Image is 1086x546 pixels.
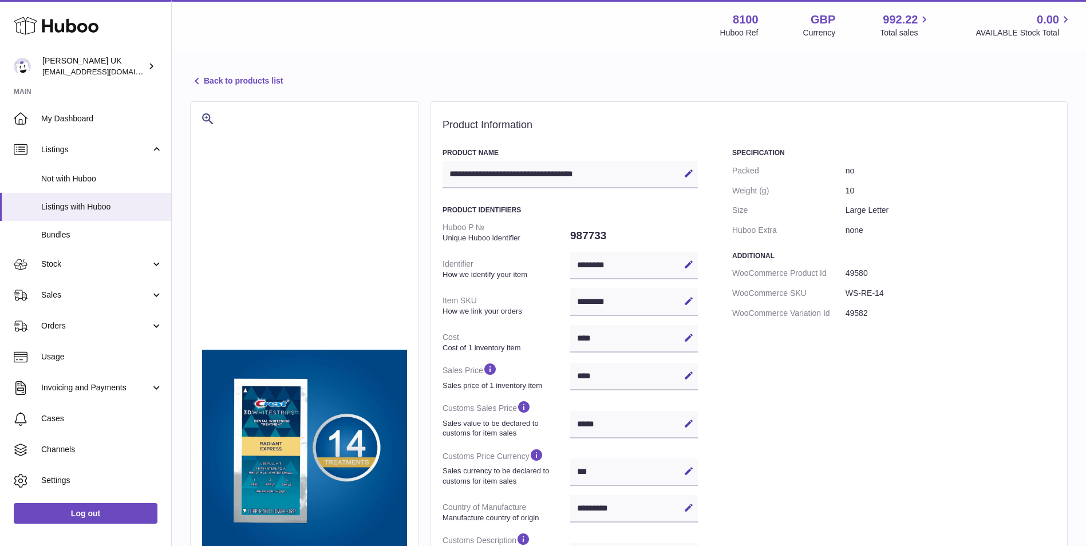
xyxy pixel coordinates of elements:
[846,220,1056,240] dd: none
[846,161,1056,181] dd: no
[846,283,1056,303] dd: WS-RE-14
[880,27,931,38] span: Total sales
[41,413,163,424] span: Cases
[732,148,1056,157] h3: Specification
[41,173,163,184] span: Not with Huboo
[41,259,151,270] span: Stock
[41,144,151,155] span: Listings
[803,27,836,38] div: Currency
[443,254,570,284] dt: Identifier
[443,306,567,316] strong: How we link your orders
[443,443,570,490] dt: Customs Price Currency
[846,200,1056,220] dd: Large Letter
[41,290,151,300] span: Sales
[443,217,570,247] dt: Huboo P №
[443,418,567,438] strong: Sales value to be declared to customs for item sales
[846,181,1056,201] dd: 10
[976,12,1072,38] a: 0.00 AVAILABLE Stock Total
[41,444,163,455] span: Channels
[41,113,163,124] span: My Dashboard
[41,351,163,362] span: Usage
[846,263,1056,283] dd: 49580
[732,303,846,323] dt: WooCommerce Variation Id
[811,12,835,27] strong: GBP
[570,224,698,248] dd: 987733
[732,220,846,240] dt: Huboo Extra
[41,321,151,331] span: Orders
[41,230,163,240] span: Bundles
[443,148,698,157] h3: Product Name
[443,270,567,280] strong: How we identify your item
[1037,12,1059,27] span: 0.00
[443,233,567,243] strong: Unique Huboo identifier
[443,513,567,523] strong: Manufacture country of origin
[443,357,570,395] dt: Sales Price
[732,251,1056,260] h3: Additional
[443,119,1056,132] h2: Product Information
[190,74,283,88] a: Back to products list
[443,205,698,215] h3: Product Identifiers
[443,327,570,357] dt: Cost
[732,161,846,181] dt: Packed
[443,466,567,486] strong: Sales currency to be declared to customs for item sales
[41,201,163,212] span: Listings with Huboo
[443,395,570,442] dt: Customs Sales Price
[443,291,570,321] dt: Item SKU
[720,27,759,38] div: Huboo Ref
[41,382,151,393] span: Invoicing and Payments
[733,12,759,27] strong: 8100
[976,27,1072,38] span: AVAILABLE Stock Total
[846,303,1056,323] dd: 49582
[732,283,846,303] dt: WooCommerce SKU
[41,475,163,486] span: Settings
[42,56,145,77] div: [PERSON_NAME] UK
[732,181,846,201] dt: Weight (g)
[443,343,567,353] strong: Cost of 1 inventory item
[14,58,31,75] img: internalAdmin-8100@internal.huboo.com
[880,12,931,38] a: 992.22 Total sales
[443,381,567,391] strong: Sales price of 1 inventory item
[14,503,157,524] a: Log out
[42,67,168,76] span: [EMAIL_ADDRESS][DOMAIN_NAME]
[732,263,846,283] dt: WooCommerce Product Id
[443,497,570,527] dt: Country of Manufacture
[732,200,846,220] dt: Size
[883,12,918,27] span: 992.22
